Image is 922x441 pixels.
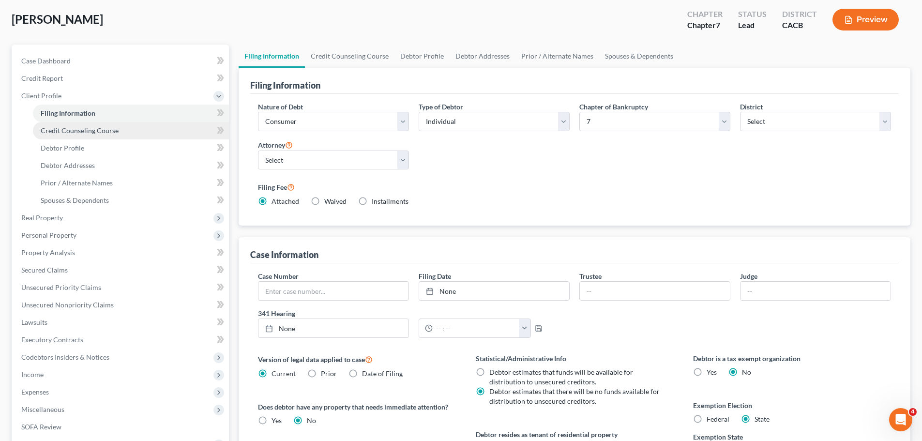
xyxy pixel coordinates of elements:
a: Lawsuits [14,314,229,331]
span: State [755,415,770,423]
div: Chapter [687,20,723,31]
label: 341 Hearing [253,308,574,319]
span: Yes [272,416,282,425]
label: District [740,102,763,112]
span: No [307,416,316,425]
a: Debtor Profile [394,45,450,68]
a: Credit Counseling Course [33,122,229,139]
span: Installments [372,197,408,205]
span: Prior / Alternate Names [41,179,113,187]
span: Debtor estimates that there will be no funds available for distribution to unsecured creditors. [489,387,660,405]
a: Unsecured Nonpriority Claims [14,296,229,314]
label: Filing Date [419,271,451,281]
label: Statistical/Administrative Info [476,353,674,364]
span: Date of Filing [362,369,403,378]
span: Spouses & Dependents [41,196,109,204]
span: Case Dashboard [21,57,71,65]
a: Debtor Profile [33,139,229,157]
div: Status [738,9,767,20]
label: Debtor is a tax exempt organization [693,353,891,364]
a: Filing Information [33,105,229,122]
span: Filing Information [41,109,95,117]
span: Credit Report [21,74,63,82]
span: 4 [909,408,917,416]
span: Income [21,370,44,379]
span: Expenses [21,388,49,396]
label: Attorney [258,139,293,151]
a: Debtor Addresses [33,157,229,174]
span: Property Analysis [21,248,75,257]
a: Case Dashboard [14,52,229,70]
a: SOFA Review [14,418,229,436]
span: [PERSON_NAME] [12,12,103,26]
span: Codebtors Insiders & Notices [21,353,109,361]
span: Federal [707,415,729,423]
a: Spouses & Dependents [599,45,679,68]
span: Debtor Addresses [41,161,95,169]
div: Lead [738,20,767,31]
span: Miscellaneous [21,405,64,413]
label: Judge [740,271,757,281]
span: Current [272,369,296,378]
input: -- [580,282,730,300]
label: Chapter of Bankruptcy [579,102,648,112]
span: Debtor estimates that funds will be available for distribution to unsecured creditors. [489,368,633,386]
a: Property Analysis [14,244,229,261]
a: Prior / Alternate Names [515,45,599,68]
input: -- : -- [433,319,519,337]
label: Does debtor have any property that needs immediate attention? [258,402,456,412]
a: None [419,282,569,300]
span: SOFA Review [21,423,61,431]
span: Unsecured Nonpriority Claims [21,301,114,309]
a: Unsecured Priority Claims [14,279,229,296]
a: Filing Information [239,45,305,68]
a: Spouses & Dependents [33,192,229,209]
label: Filing Fee [258,181,891,193]
span: Unsecured Priority Claims [21,283,101,291]
div: CACB [782,20,817,31]
a: Secured Claims [14,261,229,279]
span: Secured Claims [21,266,68,274]
span: No [742,368,751,376]
input: -- [741,282,891,300]
label: Case Number [258,271,299,281]
span: Real Property [21,213,63,222]
span: Personal Property [21,231,76,239]
label: Exemption Election [693,400,891,411]
div: Filing Information [250,79,320,91]
a: Debtor Addresses [450,45,515,68]
label: Debtor resides as tenant of residential property [476,429,674,440]
span: Executory Contracts [21,335,83,344]
a: Credit Counseling Course [305,45,394,68]
span: Waived [324,197,347,205]
input: Enter case number... [258,282,408,300]
div: Chapter [687,9,723,20]
span: 7 [716,20,720,30]
span: Client Profile [21,91,61,100]
span: Attached [272,197,299,205]
span: Lawsuits [21,318,47,326]
label: Type of Debtor [419,102,463,112]
iframe: Intercom live chat [889,408,912,431]
label: Trustee [579,271,602,281]
label: Nature of Debt [258,102,303,112]
span: Yes [707,368,717,376]
label: Version of legal data applied to case [258,353,456,365]
span: Prior [321,369,337,378]
button: Preview [832,9,899,30]
div: Case Information [250,249,318,260]
div: District [782,9,817,20]
a: Credit Report [14,70,229,87]
a: Executory Contracts [14,331,229,349]
a: Prior / Alternate Names [33,174,229,192]
span: Debtor Profile [41,144,84,152]
span: Credit Counseling Course [41,126,119,135]
a: None [258,319,408,337]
